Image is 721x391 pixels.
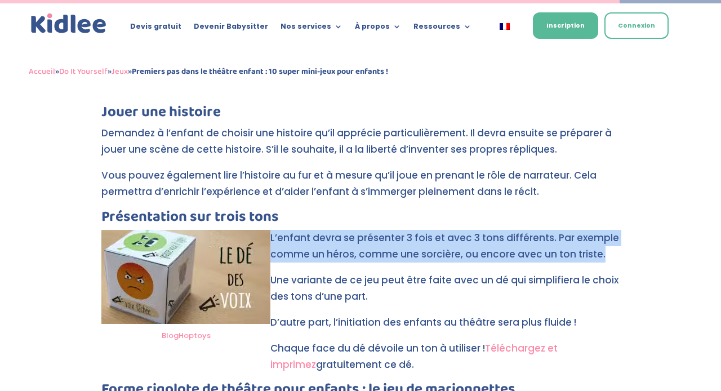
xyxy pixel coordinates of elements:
a: Téléchargez et imprimez [270,341,558,371]
a: Connexion [604,12,669,39]
a: Do It Yourself [59,65,108,78]
p: D’autre part, l’initiation des enfants au théâtre sera plus fluide ! [101,314,620,340]
a: Nos services [281,23,342,35]
a: Devenir Babysitter [194,23,268,35]
strong: Premiers pas dans le théâtre enfant : 10 super mini-jeux pour enfants ! [132,65,388,78]
h3: Présentation sur trois tons [101,210,620,230]
h3: Jouer une histoire [101,105,620,125]
a: Kidlee Logo [29,11,108,36]
a: BlogHoptoys [162,330,211,341]
img: le dé des voix [101,230,270,324]
a: Inscription [533,12,598,39]
a: Accueil [29,65,55,78]
a: À propos [355,23,401,35]
p: Chaque face du dé dévoile un ton à utiliser ! gratuitement ce dé. [101,340,620,383]
a: Jeux [112,65,128,78]
img: logo_kidlee_bleu [29,11,108,36]
p: Une variante de ce jeu peut être faite avec un dé qui simplifiera le choix des tons d’une part. [101,272,620,314]
p: Demandez à l’enfant de choisir une histoire qu’il apprécie particulièrement. Il devra ensuite se ... [101,125,620,167]
a: Devis gratuit [130,23,181,35]
a: Ressources [413,23,471,35]
p: Vous pouvez également lire l’histoire au fur et à mesure qu’il joue en prenant le rôle de narrate... [101,167,620,210]
p: L’enfant devra se présenter 3 fois et avec 3 tons différents. Par exemple comme un héros, comme u... [101,230,620,272]
img: Français [500,23,510,30]
span: » » » [29,65,388,78]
